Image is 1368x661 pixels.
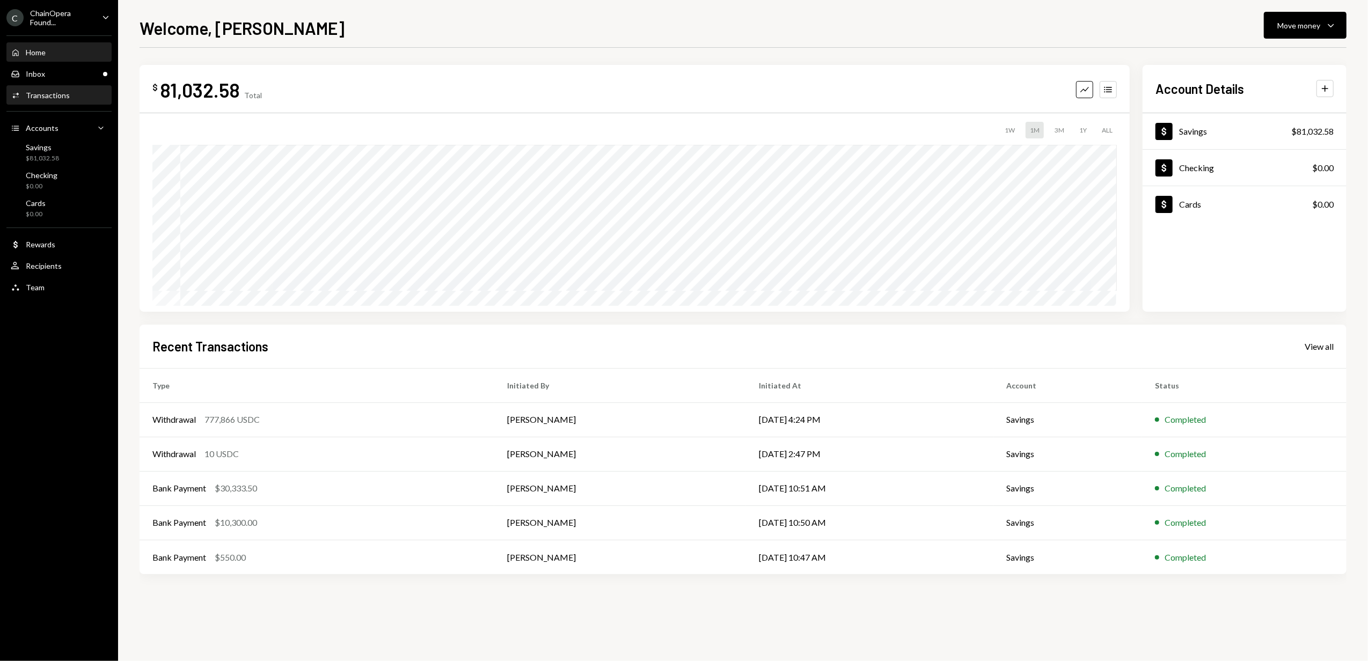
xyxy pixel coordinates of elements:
[215,551,246,564] div: $550.00
[1165,551,1206,564] div: Completed
[152,516,206,529] div: Bank Payment
[494,437,746,471] td: [PERSON_NAME]
[6,118,112,137] a: Accounts
[6,277,112,297] a: Team
[1075,122,1091,138] div: 1Y
[26,210,46,219] div: $0.00
[746,471,993,505] td: [DATE] 10:51 AM
[152,447,196,460] div: Withdrawal
[1098,122,1117,138] div: ALL
[160,78,240,102] div: 81,032.58
[6,42,112,62] a: Home
[26,91,70,100] div: Transactions
[152,413,196,426] div: Withdrawal
[746,402,993,437] td: [DATE] 4:24 PM
[26,283,45,292] div: Team
[152,551,206,564] div: Bank Payment
[26,261,62,270] div: Recipients
[993,505,1142,540] td: Savings
[1179,199,1201,209] div: Cards
[6,234,112,254] a: Rewards
[1165,413,1206,426] div: Completed
[1305,341,1334,352] div: View all
[140,368,494,402] th: Type
[26,240,55,249] div: Rewards
[746,540,993,574] td: [DATE] 10:47 AM
[26,123,58,133] div: Accounts
[26,69,45,78] div: Inbox
[1143,186,1347,222] a: Cards$0.00
[1000,122,1019,138] div: 1W
[1312,198,1334,211] div: $0.00
[746,505,993,540] td: [DATE] 10:50 AM
[1264,12,1347,39] button: Move money
[26,182,57,191] div: $0.00
[6,139,112,165] a: Savings$81,032.58
[6,256,112,275] a: Recipients
[152,82,158,93] div: $
[204,447,239,460] div: 10 USDC
[6,64,112,83] a: Inbox
[6,195,112,221] a: Cards$0.00
[494,540,746,574] td: [PERSON_NAME]
[1312,161,1334,174] div: $0.00
[26,48,46,57] div: Home
[1291,125,1334,138] div: $81,032.58
[6,85,112,105] a: Transactions
[215,516,257,529] div: $10,300.00
[215,482,257,495] div: $30,333.50
[1155,80,1244,98] h2: Account Details
[993,540,1142,574] td: Savings
[204,413,260,426] div: 777,866 USDC
[6,167,112,193] a: Checking$0.00
[993,368,1142,402] th: Account
[993,437,1142,471] td: Savings
[494,505,746,540] td: [PERSON_NAME]
[1277,20,1320,31] div: Move money
[1179,126,1207,136] div: Savings
[140,17,345,39] h1: Welcome, [PERSON_NAME]
[993,402,1142,437] td: Savings
[746,368,993,402] th: Initiated At
[494,402,746,437] td: [PERSON_NAME]
[1179,163,1214,173] div: Checking
[746,437,993,471] td: [DATE] 2:47 PM
[1142,368,1347,402] th: Status
[26,171,57,180] div: Checking
[1143,113,1347,149] a: Savings$81,032.58
[494,471,746,505] td: [PERSON_NAME]
[993,471,1142,505] td: Savings
[30,9,93,27] div: ChainOpera Found...
[244,91,262,100] div: Total
[1143,150,1347,186] a: Checking$0.00
[1165,516,1206,529] div: Completed
[1026,122,1044,138] div: 1M
[152,482,206,495] div: Bank Payment
[494,368,746,402] th: Initiated By
[26,199,46,208] div: Cards
[1305,340,1334,352] a: View all
[26,154,59,163] div: $81,032.58
[26,143,59,152] div: Savings
[1050,122,1069,138] div: 3M
[1165,447,1206,460] div: Completed
[1165,482,1206,495] div: Completed
[6,9,24,26] div: C
[152,337,268,355] h2: Recent Transactions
